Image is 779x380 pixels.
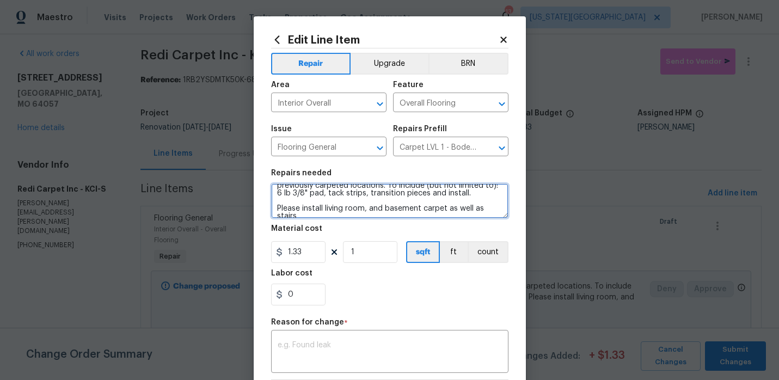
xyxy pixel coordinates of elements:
textarea: Install new carpet. (Bodenger Way 749 Bird Bath, Beige) at all previously carpeted locations. To ... [271,183,508,218]
button: count [468,241,508,263]
h5: Labor cost [271,269,312,277]
h5: Feature [393,81,424,89]
button: Open [494,140,510,156]
h5: Repairs Prefill [393,125,447,133]
button: Upgrade [351,53,428,75]
button: Open [372,140,388,156]
button: Open [494,96,510,112]
button: ft [440,241,468,263]
h5: Area [271,81,290,89]
h5: Issue [271,125,292,133]
button: BRN [428,53,508,75]
h5: Reason for change [271,318,344,326]
h2: Edit Line Item [271,34,499,46]
button: Open [372,96,388,112]
button: sqft [406,241,440,263]
h5: Repairs needed [271,169,332,177]
h5: Material cost [271,225,322,232]
button: Repair [271,53,351,75]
